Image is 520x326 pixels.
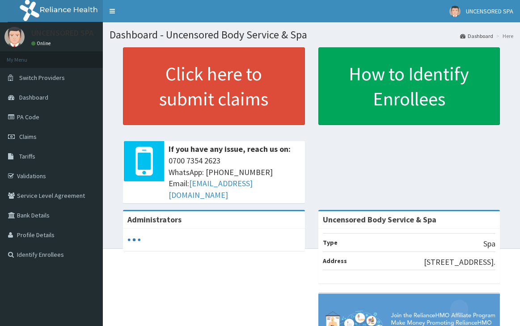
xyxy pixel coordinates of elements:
h1: Dashboard - Uncensored Body Service & Spa [110,29,513,41]
span: Claims [19,133,37,141]
b: Address [323,257,347,265]
p: [STREET_ADDRESS]. [424,256,495,268]
p: UNCENSORED SPA [31,29,93,37]
span: 0700 7354 2623 WhatsApp: [PHONE_NUMBER] Email: [169,155,300,201]
img: User Image [4,27,25,47]
p: Spa [483,238,495,250]
strong: Uncensored Body Service & Spa [323,214,436,225]
a: [EMAIL_ADDRESS][DOMAIN_NAME] [169,178,253,200]
a: Online [31,40,53,46]
img: User Image [449,6,461,17]
a: Click here to submit claims [123,47,305,125]
b: Type [323,238,338,247]
b: If you have any issue, reach us on: [169,144,291,154]
b: Administrators [127,214,182,225]
li: Here [494,32,513,40]
span: Switch Providers [19,74,65,82]
svg: audio-loading [127,233,141,247]
a: Dashboard [460,32,493,40]
a: How to Identify Enrollees [318,47,500,125]
span: Dashboard [19,93,48,101]
span: UNCENSORED SPA [466,7,513,15]
span: Tariffs [19,152,35,160]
